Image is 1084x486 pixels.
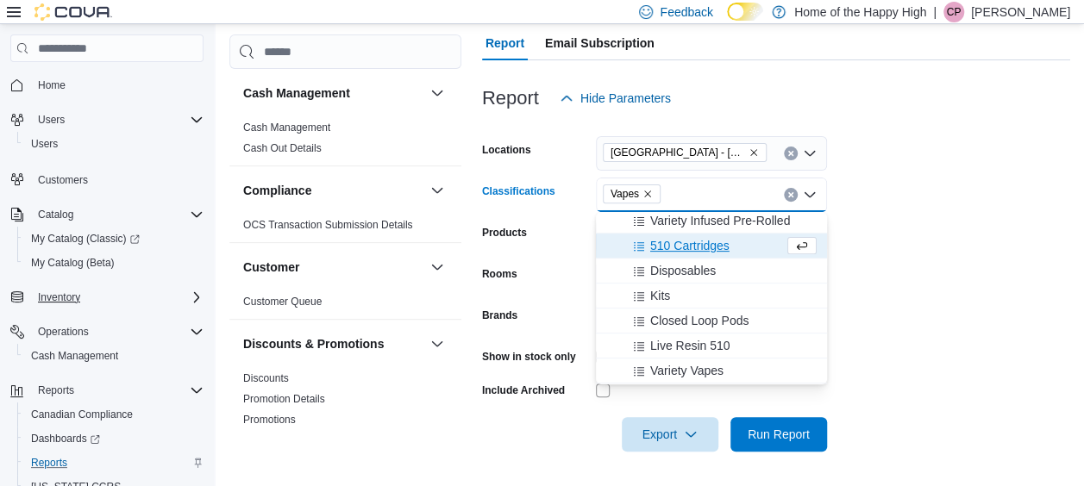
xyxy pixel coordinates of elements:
span: Export [632,417,708,452]
span: Customers [38,173,88,187]
span: Reports [31,456,67,470]
label: Products [482,226,527,240]
input: Dark Mode [727,3,763,21]
span: Vapes [611,185,639,202]
span: Canadian Compliance [24,404,204,425]
h3: Customer [243,259,299,277]
button: Users [17,132,210,156]
span: Reports [31,380,204,401]
span: Run Report [748,426,810,443]
div: Discounts & Promotions [229,369,461,438]
h3: Report [482,88,539,109]
span: Dashboards [24,428,204,449]
label: Locations [482,143,531,157]
button: Open list of options [803,146,817,160]
span: 510 Cartridges [650,237,730,254]
span: Users [31,109,204,130]
span: Cash Management [243,121,330,135]
a: Cash Out Details [243,143,322,155]
label: Brands [482,308,517,322]
div: Customer [229,292,461,320]
span: Disposables [650,262,716,279]
span: My Catalog (Beta) [31,256,115,270]
button: Operations [3,320,210,344]
button: Reports [3,378,210,402]
button: Reports [17,451,210,475]
p: | [933,2,937,22]
button: Inventory [3,285,210,309]
span: Catalog [38,208,73,221]
button: Customer [427,258,448,278]
span: Reports [38,383,74,397]
a: My Catalog (Classic) [17,227,210,251]
button: Canadian Compliance [17,402,210,427]
span: Vapes [603,184,661,203]
button: Clear input [784,188,798,202]
button: Variety Infused Pre-Rolled [596,209,827,234]
span: Inventory [38,290,80,304]
span: Hide Parameters [580,90,671,107]
button: Catalog [31,204,80,225]
label: Include Archived [482,383,565,397]
button: My Catalog (Beta) [17,251,210,275]
a: Users [24,134,65,154]
button: 510 Cartridges [596,234,827,259]
span: Dark Mode [727,21,728,22]
button: Live Resin 510 [596,333,827,358]
a: My Catalog (Beta) [24,252,122,273]
span: CP [947,2,962,22]
span: Users [31,137,58,151]
span: Home [31,74,204,96]
div: Cash Management [229,118,461,166]
span: Discounts [243,372,289,386]
button: Reports [31,380,81,401]
button: Edibles [596,383,827,408]
span: Edmonton - Dovercourt - Pop's Cannabis [603,143,767,162]
button: Customer [243,259,423,277]
span: Customer Queue [243,296,322,309]
span: Feedback [660,3,712,21]
span: Promotions [243,414,296,427]
span: Closed Loop Pods [650,312,749,329]
span: My Catalog (Classic) [24,228,204,249]
button: Variety Vapes [596,358,827,383]
span: Cash Management [31,349,118,363]
p: [PERSON_NAME] [971,2,1070,22]
span: Home [38,78,66,92]
span: Dashboards [31,432,100,445]
span: [GEOGRAPHIC_DATA] - [GEOGRAPHIC_DATA] - Pop's Cannabis [611,144,745,161]
span: Promotion Details [243,393,325,407]
span: Users [38,113,65,127]
h3: Compliance [243,183,311,200]
button: Remove Vapes from selection in this group [642,189,653,199]
span: Email Subscription [545,26,655,60]
label: Rooms [482,267,517,281]
button: Hide Parameters [553,81,678,115]
div: Compliance [229,215,461,243]
span: OCS Transaction Submission Details [243,219,413,233]
a: Promotions [243,414,296,427]
button: Export [622,417,718,452]
button: Cash Management [243,85,423,103]
span: Canadian Compliance [31,408,133,421]
a: Customers [31,170,95,190]
a: Customer Queue [243,296,322,308]
button: Cash Management [17,344,210,368]
img: Cova [34,3,112,21]
a: Cash Management [24,346,125,366]
span: Catalog [31,204,204,225]
button: Run Report [730,417,827,452]
span: Customers [31,168,204,190]
span: Inventory [31,287,204,308]
button: Compliance [427,181,448,202]
span: Operations [38,325,89,339]
button: Operations [31,321,96,342]
div: Carmella Parks [943,2,964,22]
button: Cash Management [427,84,448,104]
span: Users [24,134,204,154]
a: Discounts [243,373,289,385]
a: Dashboards [24,428,107,449]
span: Cash Out Details [243,142,322,156]
a: Dashboards [17,427,210,451]
button: Catalog [3,202,210,227]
